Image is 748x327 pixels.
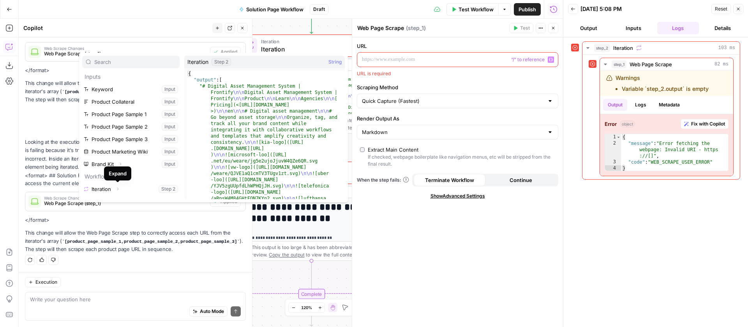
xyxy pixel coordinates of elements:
div: <format> ## Solution Fix the URL reference in the Web Page Scrape step to correctly access the cu... [25,138,246,253]
span: Continue [510,176,532,184]
span: Web Scrape Changes [44,46,207,50]
input: Markdown [362,128,544,136]
span: Toggle code folding, rows 1 through 4 [616,134,621,140]
code: [product_page_sample_1,product_page_sample_2,product_page_sample_3] [62,90,240,94]
span: ( step_1 ) [406,24,426,32]
button: Details [702,22,744,34]
span: Fix with Copilot [691,120,725,127]
span: Terminate Workflow [425,176,474,184]
span: Web Page Scrape [630,60,672,68]
a: When the step fails: [357,177,409,184]
p: This change will allow the Web Page Scrape step to correctly access each URL from the iterator's ... [25,79,246,104]
span: step_2 [594,44,610,52]
strong: Error [605,120,617,128]
span: Execution [35,279,57,286]
g: Edge from step_2-iteration-end to end [310,299,313,327]
div: Complete [298,289,325,299]
button: Output [603,99,627,111]
span: step_1 [612,60,626,68]
div: 82 ms [600,71,733,176]
div: Complete [239,289,384,299]
g: Edge from start to step_2 [310,6,313,34]
span: Iteration [613,44,633,52]
span: Web Page Scrape (step_1) [44,50,207,57]
p: Inputs [82,71,180,83]
button: Continue [485,174,557,186]
button: Select variable Product Page Sample 2 [82,120,180,133]
div: Copilot [23,24,210,32]
div: Step 2 [212,58,231,66]
span: Web Page Scrape (step_1) [44,200,207,207]
button: Execution [25,277,61,287]
button: Fix with Copilot [681,119,729,129]
span: Iteration [261,38,358,45]
div: This output is too large & has been abbreviated for review. to view the full content. [252,244,380,258]
span: Draft [313,6,325,13]
button: Inputs [613,22,654,34]
span: “/” to reference [508,57,548,63]
button: Applied [210,47,241,57]
span: Iteration [187,58,208,66]
li: Variable `step_2.output` is empty [622,85,709,93]
code: [product_page_sample_1,product_page_sample_2,product_page_sample_3] [62,239,240,244]
span: Show Advanced Settings [430,193,485,200]
span: Web Scrape Changes [44,196,207,200]
span: Reset [715,5,727,12]
span: 82 ms [714,61,729,68]
div: 1 [605,134,621,140]
button: Select variable Product Page Sample 1 [82,108,180,120]
button: Reset [711,4,731,14]
span: Auto Mode [200,308,224,315]
span: Applied [221,48,237,55]
input: Extract Main ContentIf checked, webpage boilerplate like navigation menus, etc will be stripped f... [360,147,365,152]
span: Test Workflow [459,5,494,13]
div: URL is required [357,70,558,77]
div: 4 [605,165,621,171]
textarea: Web Page Scrape [357,24,404,32]
div: 3 [605,159,621,165]
button: Select variable Keyword [82,83,180,95]
p: Looking at the execution logs, I can see that the step inside the step is failing because it's tr... [25,138,246,171]
label: URL [357,42,558,50]
label: Render Output As [357,115,558,122]
span: Publish [519,5,536,13]
input: Quick Capture (Fastest) [362,97,544,105]
span: Copy the output [269,252,304,257]
div: LoopErrorIterationIterationStep 2Output[ "# Digital Asset Management System | Frontify\n\nDigital... [239,34,384,133]
div: Expand [109,170,127,177]
button: Select variable Product Page Sample 3 [82,133,180,145]
p: Workflow Steps [82,170,180,183]
span: 120% [301,304,312,311]
span: Solution Page Workflow [246,5,303,13]
div: 103 ms [582,55,740,179]
button: Test [510,23,533,33]
button: Auto Mode [189,306,228,316]
button: Select variable Brand Kit [82,158,180,170]
button: Select variable Product Marketing Wiki [82,145,180,158]
button: Test Workflow [446,3,498,16]
div: Extract Main Content [368,146,418,154]
button: Select variable Iteration [82,183,180,195]
input: Search [94,58,176,66]
span: String [328,58,342,66]
div: If checked, webpage boilerplate like navigation menus, etc will be stripped from the final result. [368,154,555,168]
div: Warnings [616,74,709,93]
button: Publish [514,3,541,16]
button: Output [568,22,610,34]
span: 103 ms [718,44,735,51]
button: Metadata [654,99,684,111]
span: Iteration [261,44,358,54]
div: 2 [605,140,621,159]
button: Solution Page Workflow [235,3,308,16]
span: object [620,120,635,127]
button: 82 ms [600,58,733,71]
button: 103 ms [582,42,740,54]
button: Select variable Product Collateral [82,95,180,108]
button: Logs [657,22,699,34]
span: Test [520,25,530,32]
label: Scraping Method [357,83,558,91]
p: This change will allow the Web Page Scrape step to correctly access each URL from the iterator's ... [25,229,246,254]
button: Logs [630,99,651,111]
